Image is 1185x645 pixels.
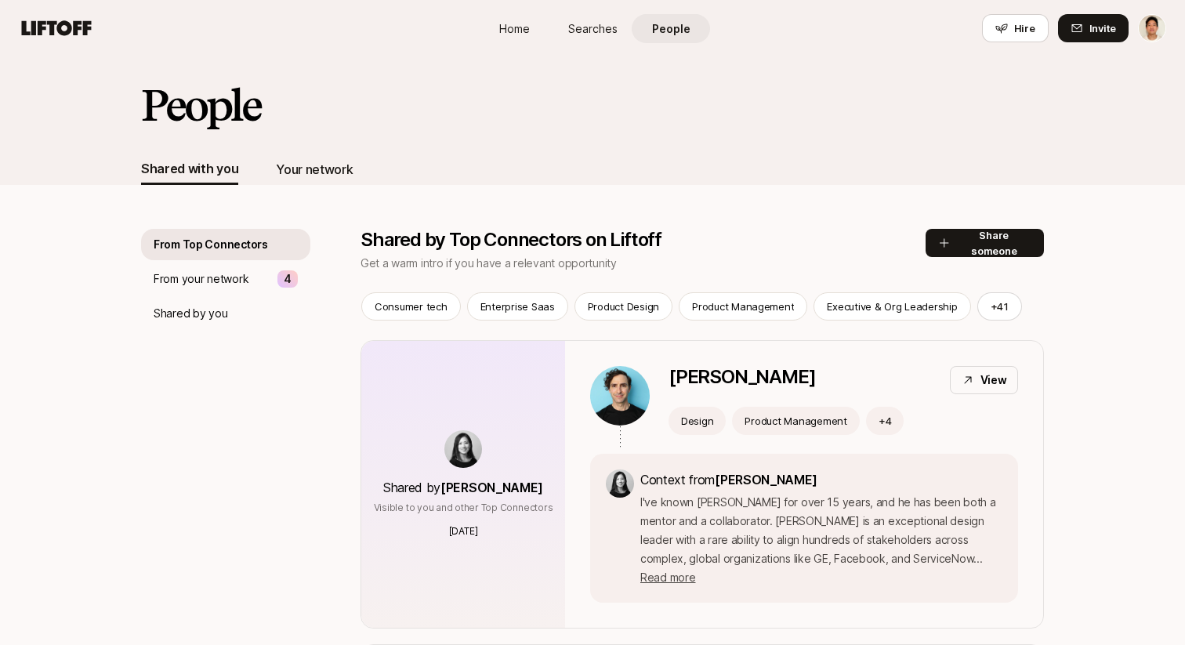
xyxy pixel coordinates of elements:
p: From Top Connectors [154,235,268,254]
h2: People [141,82,260,129]
p: Product Design [588,299,659,314]
span: Home [499,20,530,37]
div: Shared with you [141,158,238,179]
p: Get a warm intro if you have a relevant opportunity [361,254,926,273]
button: Shared with you [141,154,238,185]
img: 96d2a0e4_1874_4b12_b72d_b7b3d0246393.jpg [590,366,650,426]
p: 4 [284,270,292,288]
a: Home [475,14,553,43]
button: Your network [276,154,353,185]
p: From your network [154,270,248,288]
span: [PERSON_NAME] [440,480,543,495]
p: View [980,371,1007,390]
button: +41 [977,292,1022,321]
span: Read more [640,571,695,584]
p: Enterprise Saas [480,299,555,314]
a: Shared by[PERSON_NAME]Visible to you and other Top Connectors[DATE][PERSON_NAME]ViewDesignProduct... [361,340,1044,629]
div: Your network [276,159,353,179]
a: Searches [553,14,632,43]
p: Executive & Org Leadership [827,299,957,314]
button: Hire [982,14,1049,42]
span: Searches [568,20,618,37]
p: Shared by you [154,304,227,323]
p: Shared by [383,477,543,498]
span: Invite [1089,20,1116,36]
p: Product Management [745,413,846,429]
img: Jeremy Chen [1139,15,1165,42]
p: Design [681,413,713,429]
p: I've known [PERSON_NAME] for over 15 years, and he has been both a mentor and a collaborator. [PE... [640,493,1002,587]
span: [PERSON_NAME] [715,472,817,487]
p: Context from [640,469,1002,490]
p: Visible to you and other Top Connectors [374,501,553,515]
p: Shared by Top Connectors on Liftoff [361,229,926,251]
p: Product Management [692,299,794,314]
img: a6da1878_b95e_422e_bba6_ac01d30c5b5f.jpg [444,430,482,468]
p: [DATE] [449,524,478,538]
button: +4 [866,407,904,435]
img: a6da1878_b95e_422e_bba6_ac01d30c5b5f.jpg [606,469,634,498]
span: Hire [1014,20,1035,36]
p: Consumer tech [375,299,448,314]
span: People [652,20,690,37]
button: Jeremy Chen [1138,14,1166,42]
button: Invite [1058,14,1129,42]
button: Share someone [926,229,1044,257]
a: People [632,14,710,43]
p: [PERSON_NAME] [669,366,815,388]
